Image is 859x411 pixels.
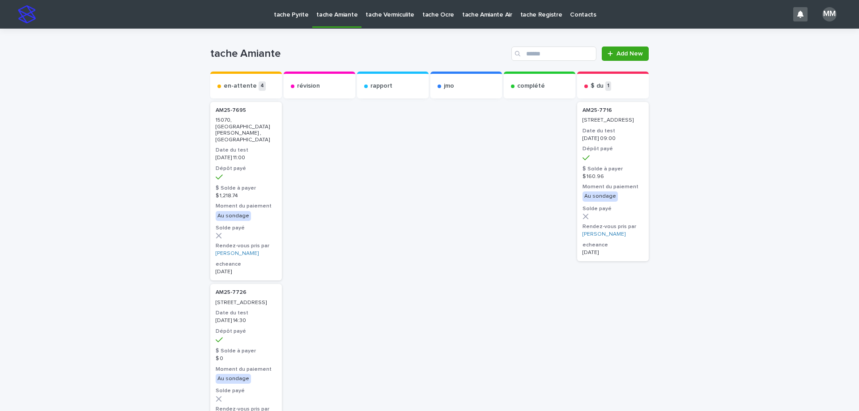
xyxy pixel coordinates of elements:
h3: $ Solde à payer [216,347,276,355]
a: [PERSON_NAME] [216,250,259,257]
p: AM25-7726 [216,289,276,296]
h3: Moment du paiement [216,203,276,210]
p: $ 160.96 [583,174,643,180]
h3: Solde payé [216,225,276,232]
p: AM25-7695 [216,107,276,114]
p: $ 0 [216,356,276,362]
h3: Moment du paiement [583,183,643,191]
h3: Dépôt payé [216,165,276,172]
h3: Rendez-vous pris par [216,242,276,250]
div: Au sondage [583,191,618,201]
a: Add New [602,47,649,61]
p: [DATE] 14:30 [216,318,276,324]
div: Au sondage [216,211,251,221]
a: AM25-7695 15070, [GEOGRAPHIC_DATA][PERSON_NAME] , [GEOGRAPHIC_DATA]Date du test[DATE] 11:00Dépôt ... [210,102,282,280]
h3: Date du test [583,127,643,135]
h3: Date du test [216,147,276,154]
p: rapport [370,82,392,90]
div: MM [822,7,837,21]
p: jmo [444,82,454,90]
p: 1 [605,81,611,91]
h3: Solde payé [216,387,276,394]
p: [STREET_ADDRESS] [583,117,643,123]
h3: $ Solde à payer [583,165,643,173]
p: [STREET_ADDRESS] [216,300,276,306]
img: stacker-logo-s-only.png [18,5,36,23]
p: [DATE] 11:00 [216,155,276,161]
h3: Moment du paiement [216,366,276,373]
span: Add New [617,51,643,57]
h3: Solde payé [583,205,643,212]
h3: Date du test [216,309,276,317]
input: Search [511,47,596,61]
p: 4 [259,81,266,91]
a: AM25-7716 [STREET_ADDRESS]Date du test[DATE] 09:00Dépôt payé$ Solde à payer$ 160.96Moment du paie... [577,102,649,261]
p: [DATE] [583,250,643,256]
a: [PERSON_NAME] [583,231,625,237]
p: AM25-7716 [583,107,643,114]
p: $ 1,218.74 [216,193,276,199]
p: [DATE] 09:00 [583,136,643,142]
p: complété [517,82,545,90]
h3: $ Solde à payer [216,185,276,192]
p: 15070, [GEOGRAPHIC_DATA][PERSON_NAME] , [GEOGRAPHIC_DATA] [216,117,276,143]
h3: echeance [216,261,276,268]
h3: Rendez-vous pris par [583,223,643,230]
p: $ du [591,82,604,90]
h3: echeance [583,242,643,249]
h3: Dépôt payé [216,328,276,335]
p: révision [297,82,320,90]
div: Au sondage [216,374,251,384]
p: [DATE] [216,269,276,275]
h3: Dépôt payé [583,145,643,153]
p: en-attente [224,82,257,90]
h1: tache Amiante [210,47,508,60]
